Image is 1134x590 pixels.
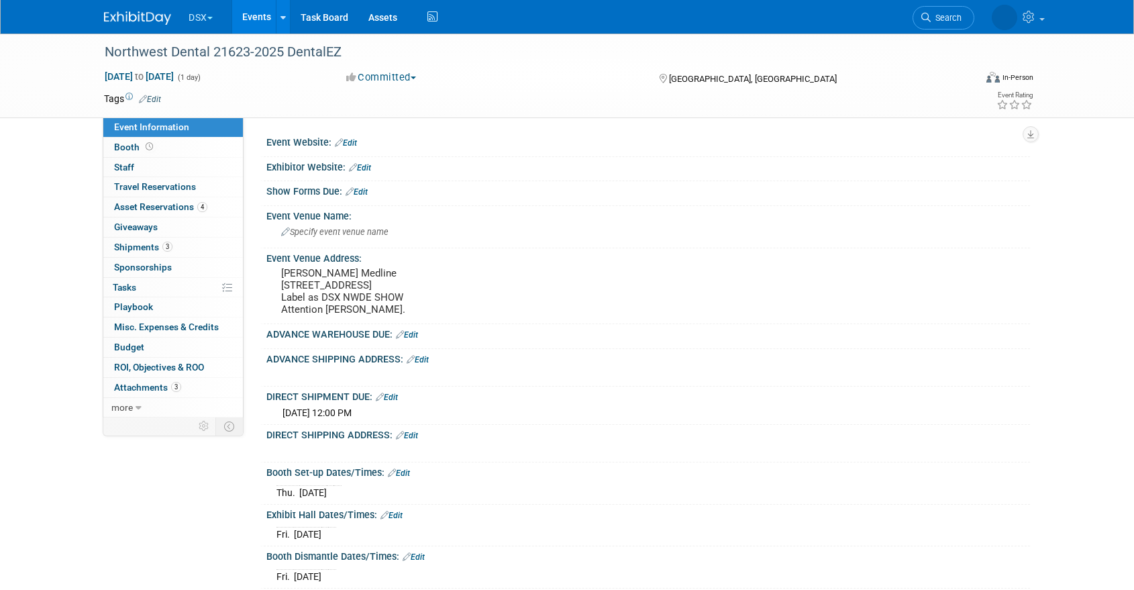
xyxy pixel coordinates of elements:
[103,217,243,237] a: Giveaways
[396,330,418,340] a: Edit
[111,402,133,413] span: more
[388,469,410,478] a: Edit
[133,71,146,82] span: to
[931,13,962,23] span: Search
[281,227,389,237] span: Specify event venue name
[103,338,243,357] a: Budget
[114,262,172,273] span: Sponsorships
[114,242,172,252] span: Shipments
[176,73,201,82] span: (1 day)
[113,282,136,293] span: Tasks
[266,248,1030,265] div: Event Venue Address:
[104,92,161,105] td: Tags
[103,177,243,197] a: Travel Reservations
[114,121,189,132] span: Event Information
[100,40,954,64] div: Northwest Dental 21623-2025 DentalEZ
[986,72,1000,83] img: Format-Inperson.png
[171,382,181,392] span: 3
[342,70,421,85] button: Committed
[266,387,1030,404] div: DIRECT SHIPMENT DUE:
[114,362,204,373] span: ROI, Objectives & ROO
[103,378,243,397] a: Attachments3
[281,267,570,315] pre: [PERSON_NAME] Medline [STREET_ADDRESS] Label as DSX NWDE SHOW Attention [PERSON_NAME].
[104,70,174,83] span: [DATE] [DATE]
[299,485,327,499] td: [DATE]
[103,197,243,217] a: Asset Reservations4
[669,74,837,84] span: [GEOGRAPHIC_DATA], [GEOGRAPHIC_DATA]
[335,138,357,148] a: Edit
[114,382,181,393] span: Attachments
[103,317,243,337] a: Misc. Expenses & Credits
[266,425,1030,442] div: DIRECT SHIPPING ADDRESS:
[266,505,1030,522] div: Exhibit Hall Dates/Times:
[139,95,161,104] a: Edit
[103,358,243,377] a: ROI, Objectives & ROO
[143,142,156,152] span: Booth not reserved yet
[407,355,429,364] a: Edit
[162,242,172,252] span: 3
[346,187,368,197] a: Edit
[1002,72,1033,83] div: In-Person
[193,417,216,435] td: Personalize Event Tab Strip
[376,393,398,402] a: Edit
[103,398,243,417] a: more
[103,297,243,317] a: Playbook
[380,511,403,520] a: Edit
[282,407,352,418] span: [DATE] 12:00 PM
[294,569,321,583] td: [DATE]
[266,157,1030,175] div: Exhibitor Website:
[103,138,243,157] a: Booth
[266,206,1030,223] div: Event Venue Name:
[266,546,1030,564] div: Booth Dismantle Dates/Times:
[403,552,425,562] a: Edit
[276,485,299,499] td: Thu.
[276,528,294,542] td: Fri.
[114,142,156,152] span: Booth
[104,11,171,25] img: ExhibitDay
[103,258,243,277] a: Sponsorships
[266,324,1030,342] div: ADVANCE WAREHOUSE DUE:
[103,238,243,257] a: Shipments3
[197,202,207,212] span: 4
[266,132,1030,150] div: Event Website:
[266,349,1030,366] div: ADVANCE SHIPPING ADDRESS:
[103,278,243,297] a: Tasks
[103,158,243,177] a: Staff
[114,181,196,192] span: Travel Reservations
[294,528,321,542] td: [DATE]
[266,181,1030,199] div: Show Forms Due:
[349,163,371,173] a: Edit
[114,201,207,212] span: Asset Reservations
[114,342,144,352] span: Budget
[266,462,1030,480] div: Booth Set-up Dates/Times:
[992,5,1017,30] img: Leigh Jergensen
[114,162,134,173] span: Staff
[913,6,974,30] a: Search
[276,569,294,583] td: Fri.
[895,70,1033,90] div: Event Format
[114,222,158,232] span: Giveaways
[216,417,244,435] td: Toggle Event Tabs
[103,117,243,137] a: Event Information
[114,301,153,312] span: Playbook
[114,322,219,332] span: Misc. Expenses & Credits
[996,92,1033,99] div: Event Rating
[396,431,418,440] a: Edit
